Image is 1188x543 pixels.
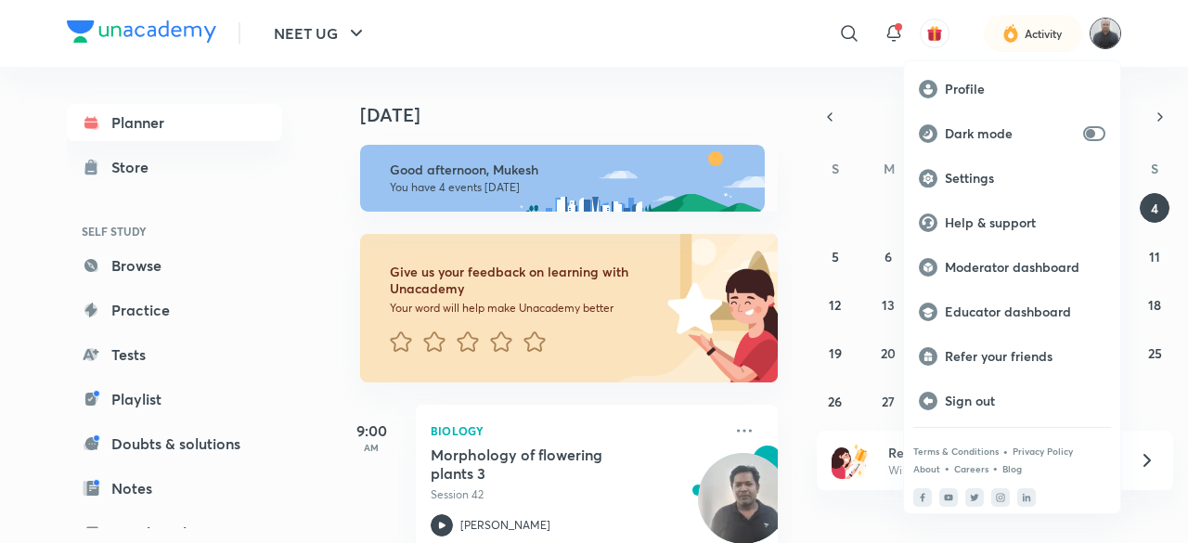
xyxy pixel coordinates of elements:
[913,446,999,457] a: Terms & Conditions
[944,459,950,476] div: •
[945,259,1105,276] p: Moderator dashboard
[945,125,1076,142] p: Dark mode
[904,245,1120,290] a: Moderator dashboard
[904,67,1120,111] a: Profile
[904,290,1120,334] a: Educator dashboard
[945,348,1105,365] p: Refer your friends
[945,304,1105,320] p: Educator dashboard
[945,214,1105,231] p: Help & support
[904,156,1120,200] a: Settings
[904,200,1120,245] a: Help & support
[1002,443,1009,459] div: •
[945,81,1105,97] p: Profile
[992,459,999,476] div: •
[913,463,940,474] a: About
[1002,463,1022,474] a: Blog
[1013,446,1073,457] a: Privacy Policy
[945,393,1105,409] p: Sign out
[904,334,1120,379] a: Refer your friends
[945,170,1105,187] p: Settings
[954,463,988,474] a: Careers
